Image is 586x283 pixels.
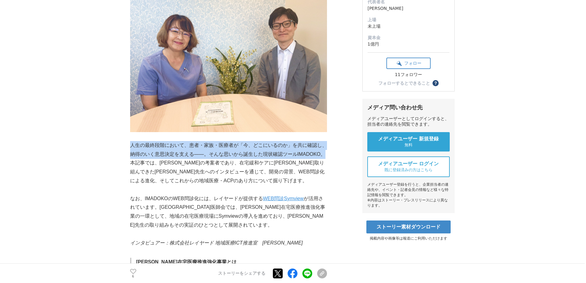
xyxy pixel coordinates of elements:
div: メディアユーザーとしてログインすると、担当者の連絡先を閲覧できます。 [367,116,450,127]
span: 無料 [405,142,413,148]
a: ストーリー素材ダウンロード [366,220,451,233]
dd: 1億円 [368,41,449,47]
p: 掲載内容や画像等は報道にご利用いただけます [362,236,455,241]
p: なお、IMADOKOのWEB問診化には、レイヤードが提供する が活用されています。[GEOGRAPHIC_DATA]医師会では、[PERSON_NAME]在宅医療推進強化事業の一環として、地域の... [130,194,327,230]
div: メディアユーザー登録を行うと、企業担当者の連絡先や、イベント・記者会見の情報など様々な特記情報を閲覧できます。 ※内容はストーリー・プレスリリースにより異なります。 [367,182,450,208]
p: 6 [130,275,136,278]
p: 人生の最終段階において、患者・家族・医療者が「今、どこにいるのか」を共に確認し、納得のいく意思決定を支える——。そんな思いから誕生した現状確認ツールIMADOKO。本記事では、[PERSON_N... [130,141,327,185]
span: メディアユーザー 新規登録 [378,136,439,142]
em: インタビュアー：株式会社レイヤード 地域医療ICT推進室 [PERSON_NAME] [130,240,303,245]
dd: [PERSON_NAME] [368,5,449,12]
a: メディアユーザー ログイン 既に登録済みの方はこちら [367,156,450,177]
span: ？ [433,81,438,85]
dd: 未上場 [368,23,449,30]
button: フォロー [386,58,431,69]
div: 11フォロワー [386,72,431,78]
div: フォローするとできること [378,81,430,85]
dt: 上場 [368,17,449,23]
dt: 資本金 [368,34,449,41]
div: メディア問い合わせ先 [367,104,450,111]
p: ストーリーをシェアする [218,271,265,276]
button: ？ [433,80,439,86]
span: メディアユーザー ログイン [378,161,439,167]
a: メディアユーザー 新規登録 無料 [367,132,450,152]
strong: [PERSON_NAME]在宅医療推進強化事業とは [136,259,237,265]
span: 既に登録済みの方はこちら [385,167,433,173]
a: WEB問診Symview [263,196,304,201]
